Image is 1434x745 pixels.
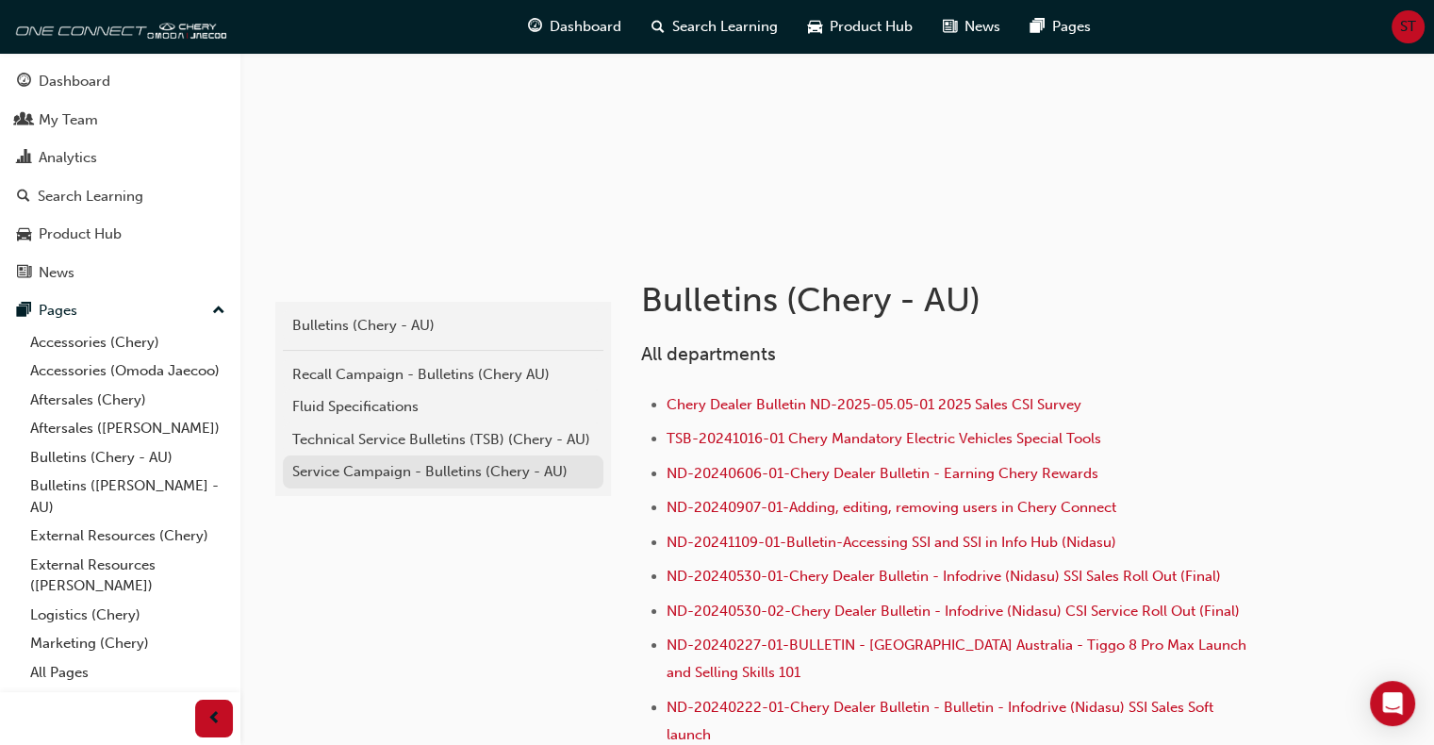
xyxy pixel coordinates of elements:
[943,15,957,39] span: news-icon
[283,358,603,391] a: Recall Campaign - Bulletins (Chery AU)
[793,8,928,46] a: car-iconProduct Hub
[667,699,1217,743] a: ND-20240222-01-Chery Dealer Bulletin - Bulletin - Infodrive (Nidasu) SSI Sales Soft launch
[39,109,98,131] div: My Team
[667,430,1101,447] a: TSB-20241016-01 Chery Mandatory Electric Vehicles Special Tools
[23,551,233,601] a: External Resources ([PERSON_NAME])
[667,603,1240,620] a: ND-20240530-02-Chery Dealer Bulletin - Infodrive (Nidasu) CSI Service Roll Out (Final)
[23,443,233,472] a: Bulletins (Chery - AU)
[1052,16,1091,38] span: Pages
[17,150,31,167] span: chart-icon
[283,309,603,342] a: Bulletins (Chery - AU)
[292,429,594,451] div: Technical Service Bulletins (TSB) (Chery - AU)
[23,629,233,658] a: Marketing (Chery)
[23,356,233,386] a: Accessories (Omoda Jaecoo)
[667,637,1250,681] a: ND-20240227-01-BULLETIN - [GEOGRAPHIC_DATA] Australia - Tiggo 8 Pro Max Launch and Selling Skills...
[8,141,233,175] a: Analytics
[283,455,603,488] a: Service Campaign - Bulletins (Chery - AU)
[8,60,233,293] button: DashboardMy TeamAnalyticsSearch LearningProduct HubNews
[212,299,225,323] span: up-icon
[292,364,594,386] div: Recall Campaign - Bulletins (Chery AU)
[1392,10,1425,43] button: ST
[8,179,233,214] a: Search Learning
[8,293,233,328] button: Pages
[667,499,1116,516] a: ND-20240907-01-Adding, editing, removing users in Chery Connect
[23,472,233,521] a: Bulletins ([PERSON_NAME] - AU)
[667,396,1081,413] a: Chery Dealer Bulletin ND-2025-05.05-01 2025 Sales CSI Survey
[1015,8,1106,46] a: pages-iconPages
[39,147,97,169] div: Analytics
[550,16,621,38] span: Dashboard
[672,16,778,38] span: Search Learning
[17,74,31,91] span: guage-icon
[928,8,1015,46] a: news-iconNews
[17,265,31,282] span: news-icon
[8,64,233,99] a: Dashboard
[808,15,822,39] span: car-icon
[38,186,143,207] div: Search Learning
[23,601,233,630] a: Logistics (Chery)
[830,16,913,38] span: Product Hub
[17,303,31,320] span: pages-icon
[292,396,594,418] div: Fluid Specifications
[39,223,122,245] div: Product Hub
[8,217,233,252] a: Product Hub
[17,112,31,129] span: people-icon
[964,16,1000,38] span: News
[292,461,594,483] div: Service Campaign - Bulletins (Chery - AU)
[17,189,30,206] span: search-icon
[23,328,233,357] a: Accessories (Chery)
[667,534,1116,551] a: ND-20241109-01-Bulletin-Accessing SSI and SSI in Info Hub (Nidasu)
[292,315,594,337] div: Bulletins (Chery - AU)
[39,262,74,284] div: News
[651,15,665,39] span: search-icon
[1400,16,1416,38] span: ST
[667,465,1098,482] a: ND-20240606-01-Chery Dealer Bulletin - Earning Chery Rewards
[641,343,776,365] span: All departments
[207,707,222,731] span: prev-icon
[8,103,233,138] a: My Team
[8,256,233,290] a: News
[9,8,226,45] img: oneconnect
[39,71,110,92] div: Dashboard
[1030,15,1045,39] span: pages-icon
[23,521,233,551] a: External Resources (Chery)
[23,658,233,687] a: All Pages
[513,8,636,46] a: guage-iconDashboard
[283,390,603,423] a: Fluid Specifications
[636,8,793,46] a: search-iconSearch Learning
[23,386,233,415] a: Aftersales (Chery)
[667,568,1221,585] a: ND-20240530-01-Chery Dealer Bulletin - Infodrive (Nidasu) SSI Sales Roll Out (Final)
[283,423,603,456] a: Technical Service Bulletins (TSB) (Chery - AU)
[17,226,31,243] span: car-icon
[641,279,1260,321] h1: Bulletins (Chery - AU)
[528,15,542,39] span: guage-icon
[39,300,77,322] div: Pages
[23,414,233,443] a: Aftersales ([PERSON_NAME])
[1370,681,1415,726] div: Open Intercom Messenger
